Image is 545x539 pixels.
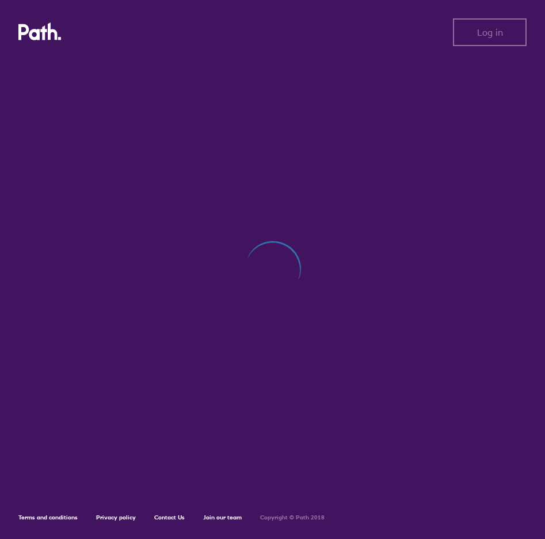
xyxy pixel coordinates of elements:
h6: Copyright © Path 2018 [260,514,325,521]
a: Contact Us [154,514,185,521]
span: Log in [477,27,503,37]
a: Join our team [203,514,242,521]
a: Terms and conditions [18,514,78,521]
button: Log in [453,18,527,46]
a: Privacy policy [96,514,136,521]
